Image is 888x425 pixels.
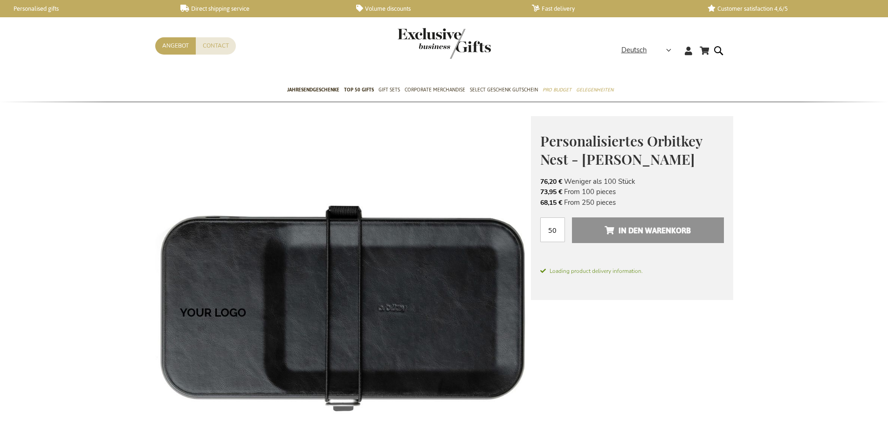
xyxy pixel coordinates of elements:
[543,79,571,102] a: Pro Budget
[344,85,374,95] span: TOP 50 Gifts
[180,5,341,13] a: Direct shipping service
[540,198,562,207] span: 68,15 €
[540,197,724,208] li: From 250 pieces
[196,37,236,55] a: Contact
[379,79,400,102] a: Gift Sets
[287,85,339,95] span: Jahresendgeschenke
[155,37,196,55] a: Angebot
[576,79,613,102] a: Gelegenheiten
[356,5,517,13] a: Volume discounts
[621,45,647,56] span: Deutsch
[5,5,165,13] a: Personalised gifts
[540,217,565,242] input: Menge
[540,267,724,275] span: Loading product delivery information.
[543,85,571,95] span: Pro Budget
[470,85,538,95] span: Select Geschenk Gutschein
[540,177,562,186] span: 76,20 €
[405,79,465,102] a: Corporate Merchandise
[576,85,613,95] span: Gelegenheiten
[379,85,400,95] span: Gift Sets
[540,132,702,168] span: Personalisiertes Orbitkey Nest - [PERSON_NAME]
[344,79,374,102] a: TOP 50 Gifts
[398,28,491,59] img: Exclusive Business gifts logo
[540,188,562,196] span: 73,95 €
[708,5,868,13] a: Customer satisfaction 4,6/5
[532,5,693,13] a: Fast delivery
[405,85,465,95] span: Corporate Merchandise
[470,79,538,102] a: Select Geschenk Gutschein
[398,28,444,59] a: store logo
[540,176,724,187] li: Weniger als 100 Stück
[287,79,339,102] a: Jahresendgeschenke
[540,187,724,197] li: From 100 pieces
